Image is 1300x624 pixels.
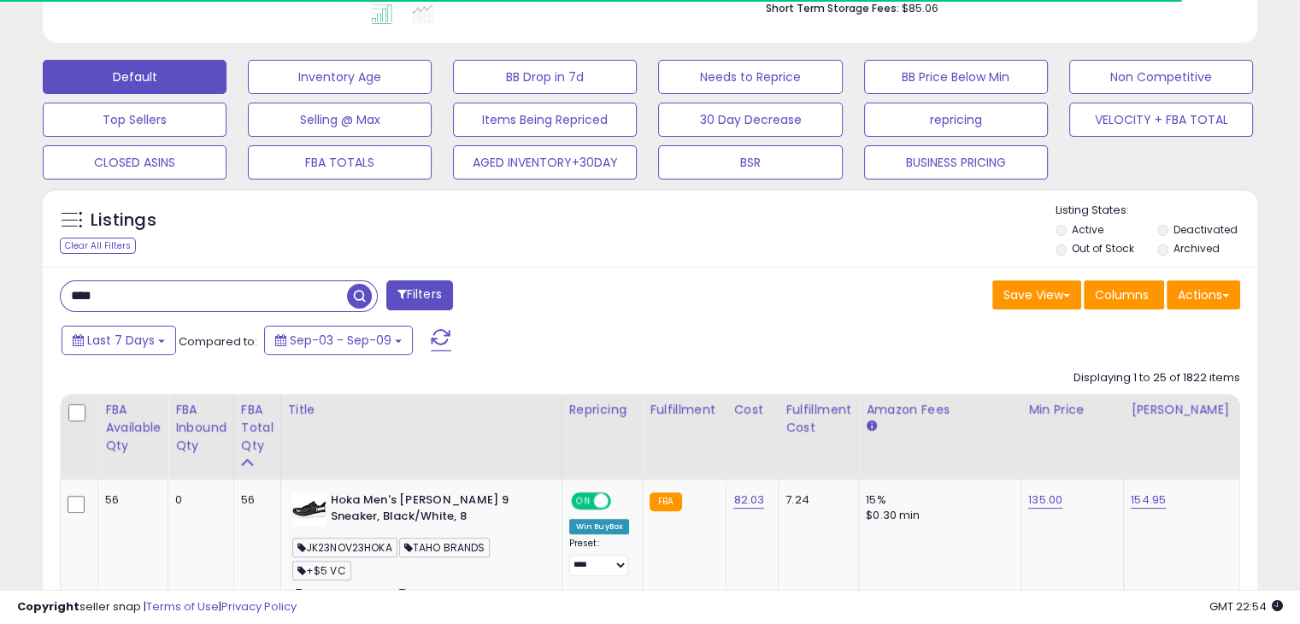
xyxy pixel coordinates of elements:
[292,538,397,557] span: JK23NOV23HOKA
[650,401,719,419] div: Fulfillment
[91,209,156,233] h5: Listings
[60,238,136,254] div: Clear All Filters
[1209,598,1283,615] span: 2025-09-17 22:54 GMT
[1028,401,1116,419] div: Min Price
[399,538,491,557] span: TAHO BRANDS
[1131,401,1232,419] div: [PERSON_NAME]
[1072,222,1103,237] label: Active
[766,1,899,15] b: Short Term Storage Fees:
[221,598,297,615] a: Privacy Policy
[866,492,1008,508] div: 15%
[650,492,681,511] small: FBA
[1173,222,1237,237] label: Deactivated
[733,492,764,509] a: 82.03
[290,332,391,349] span: Sep-03 - Sep-09
[17,599,297,615] div: seller snap | |
[241,401,274,455] div: FBA Total Qty
[658,103,842,137] button: 30 Day Decrease
[327,588,391,603] a: B0BNXBH9PM
[1028,492,1062,509] a: 135.00
[573,494,594,509] span: ON
[248,60,432,94] button: Inventory Age
[569,519,630,534] div: Win BuyBox
[179,333,257,350] span: Compared to:
[733,401,771,419] div: Cost
[864,103,1048,137] button: repricing
[866,508,1008,523] div: $0.30 min
[569,401,636,419] div: Repricing
[292,492,326,527] img: 31ubPTb8W8L._SL40_.jpg
[105,492,155,508] div: 56
[992,280,1081,309] button: Save View
[248,145,432,180] button: FBA TOTALS
[658,145,842,180] button: BSR
[43,145,226,180] button: CLOSED ASINS
[392,588,492,602] span: | SKU: B0BNXBH9PM
[1074,370,1240,386] div: Displaying 1 to 25 of 1822 items
[43,60,226,94] button: Default
[864,60,1048,94] button: BB Price Below Min
[175,492,221,508] div: 0
[62,326,176,355] button: Last 7 Days
[1084,280,1164,309] button: Columns
[248,103,432,137] button: Selling @ Max
[453,103,637,137] button: Items Being Repriced
[1056,203,1257,219] p: Listing States:
[866,401,1014,419] div: Amazon Fees
[453,145,637,180] button: AGED INVENTORY+30DAY
[105,401,161,455] div: FBA Available Qty
[241,492,268,508] div: 56
[288,401,555,419] div: Title
[386,280,453,310] button: Filters
[175,401,226,455] div: FBA inbound Qty
[146,598,219,615] a: Terms of Use
[1072,241,1134,256] label: Out of Stock
[785,492,845,508] div: 7.24
[331,492,538,528] b: Hoka Men's [PERSON_NAME] 9 Sneaker, Black/White, 8
[292,561,351,580] span: +$5 VC
[658,60,842,94] button: Needs to Reprice
[264,326,413,355] button: Sep-03 - Sep-09
[43,103,226,137] button: Top Sellers
[453,60,637,94] button: BB Drop in 7d
[1069,60,1253,94] button: Non Competitive
[1167,280,1240,309] button: Actions
[87,332,155,349] span: Last 7 Days
[17,598,79,615] strong: Copyright
[1069,103,1253,137] button: VELOCITY + FBA TOTAL
[569,538,630,576] div: Preset:
[1173,241,1219,256] label: Archived
[785,401,851,437] div: Fulfillment Cost
[1131,492,1166,509] a: 154.95
[608,494,635,509] span: OFF
[866,419,876,434] small: Amazon Fees.
[1095,286,1149,303] span: Columns
[864,145,1048,180] button: BUSINESS PRICING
